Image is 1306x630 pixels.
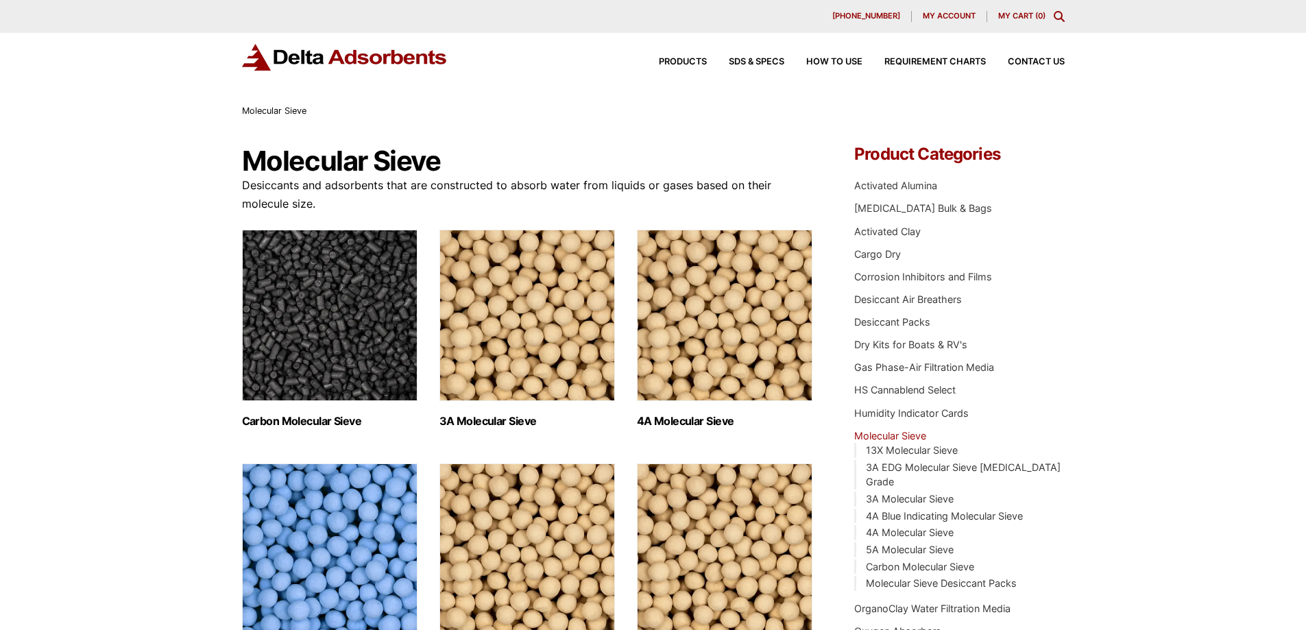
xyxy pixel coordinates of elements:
[242,230,418,401] img: Carbon Molecular Sieve
[242,415,418,428] h2: Carbon Molecular Sieve
[637,415,812,428] h2: 4A Molecular Sieve
[854,271,992,282] a: Corrosion Inhibitors and Films
[1038,11,1043,21] span: 0
[854,430,926,441] a: Molecular Sieve
[854,180,937,191] a: Activated Alumina
[242,106,306,116] span: Molecular Sieve
[998,11,1045,21] a: My Cart (0)
[659,58,707,66] span: Products
[729,58,784,66] span: SDS & SPECS
[866,577,1017,589] a: Molecular Sieve Desiccant Packs
[637,230,812,428] a: Visit product category 4A Molecular Sieve
[439,230,615,428] a: Visit product category 3A Molecular Sieve
[854,293,962,305] a: Desiccant Air Breathers
[806,58,862,66] span: How to Use
[1008,58,1065,66] span: Contact Us
[637,230,812,401] img: 4A Molecular Sieve
[854,384,956,396] a: HS Cannablend Select
[854,603,1011,614] a: OrganoClay Water Filtration Media
[439,230,615,401] img: 3A Molecular Sieve
[637,58,707,66] a: Products
[242,230,418,428] a: Visit product category Carbon Molecular Sieve
[242,176,814,213] p: Desiccants and adsorbents that are constructed to absorb water from liquids or gases based on the...
[884,58,986,66] span: Requirement Charts
[912,11,987,22] a: My account
[242,146,814,176] h1: Molecular Sieve
[923,12,976,20] span: My account
[866,526,954,538] a: 4A Molecular Sieve
[854,339,967,350] a: Dry Kits for Boats & RV's
[821,11,912,22] a: [PHONE_NUMBER]
[242,44,448,71] img: Delta Adsorbents
[854,202,992,214] a: [MEDICAL_DATA] Bulk & Bags
[854,361,994,373] a: Gas Phase-Air Filtration Media
[707,58,784,66] a: SDS & SPECS
[866,461,1061,488] a: 3A EDG Molecular Sieve [MEDICAL_DATA] Grade
[854,248,901,260] a: Cargo Dry
[866,510,1023,522] a: 4A Blue Indicating Molecular Sieve
[866,444,958,456] a: 13X Molecular Sieve
[854,316,930,328] a: Desiccant Packs
[866,561,974,572] a: Carbon Molecular Sieve
[866,493,954,505] a: 3A Molecular Sieve
[854,226,921,237] a: Activated Clay
[854,407,969,419] a: Humidity Indicator Cards
[866,544,954,555] a: 5A Molecular Sieve
[854,146,1064,162] h4: Product Categories
[986,58,1065,66] a: Contact Us
[862,58,986,66] a: Requirement Charts
[832,12,900,20] span: [PHONE_NUMBER]
[439,415,615,428] h2: 3A Molecular Sieve
[784,58,862,66] a: How to Use
[1054,11,1065,22] div: Toggle Modal Content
